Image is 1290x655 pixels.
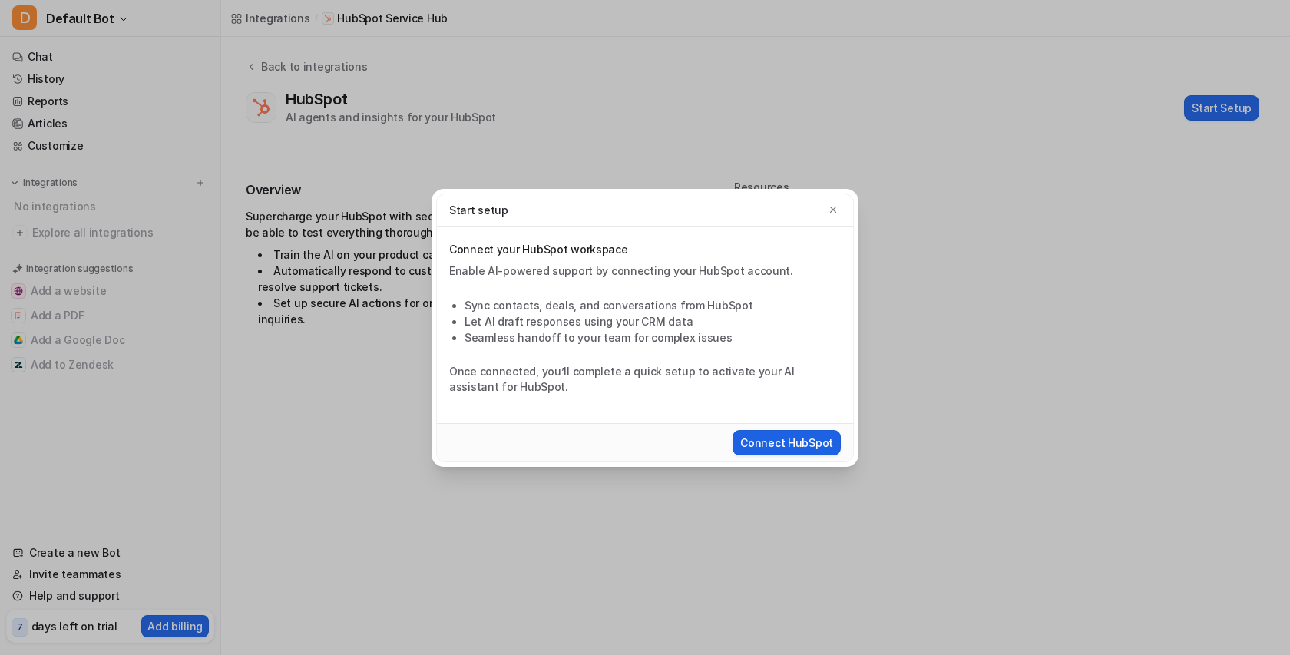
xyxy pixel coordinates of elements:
[449,202,508,218] p: Start setup
[449,263,841,279] p: Enable AI-powered support by connecting your HubSpot account.
[733,430,841,455] button: Connect HubSpot
[465,313,841,329] li: Let AI draft responses using your CRM data
[465,297,841,313] li: Sync contacts, deals, and conversations from HubSpot
[449,364,841,395] p: Once connected, you’ll complete a quick setup to activate your AI assistant for HubSpot.
[465,329,841,346] li: Seamless handoff to your team for complex issues
[449,242,841,257] p: Connect your HubSpot workspace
